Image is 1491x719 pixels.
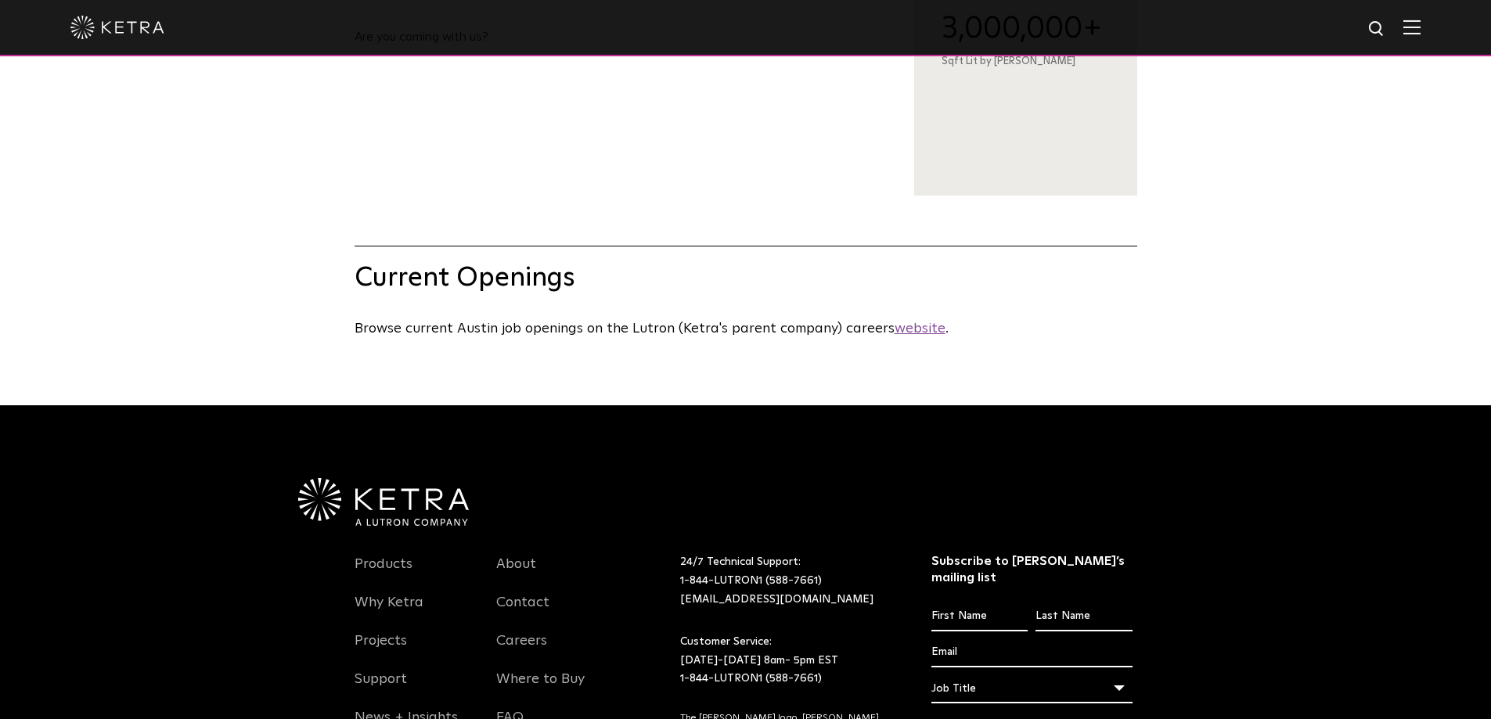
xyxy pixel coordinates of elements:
p: 24/7 Technical Support: [680,553,892,609]
a: Support [355,670,407,706]
a: 1-844-LUTRON1 (588-7661) [680,575,822,586]
a: Products [355,555,412,591]
span: Browse current Austin job openings on the Lutron (Ketra's parent company) careers . [355,322,949,336]
input: Email [931,638,1133,667]
a: Where to Buy [496,670,585,706]
input: First Name [931,602,1028,631]
p: Customer Service: [DATE]-[DATE] 8am- 5pm EST [680,633,892,688]
a: [EMAIL_ADDRESS][DOMAIN_NAME] [680,594,873,605]
input: Last Name [1035,602,1132,631]
a: 1-844-LUTRON1 (588-7661) [680,673,822,684]
a: Why Ketra [355,594,423,630]
a: About [496,555,536,591]
img: Hamburger%20Nav.svg [1403,20,1421,34]
a: Contact [496,594,549,630]
div: Sqft Lit by [PERSON_NAME] [942,56,1109,68]
a: Careers [496,632,547,668]
div: Job Title [931,674,1133,703]
img: Ketra-aLutronCo_White_RGB [298,478,469,527]
img: search icon [1367,20,1387,39]
img: ketra-logo-2019-white [70,16,164,39]
a: Projects [355,632,407,668]
h1: Current Openings [355,246,1137,294]
h3: Subscribe to [PERSON_NAME]’s mailing list [931,553,1133,586]
a: website [895,322,945,336]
